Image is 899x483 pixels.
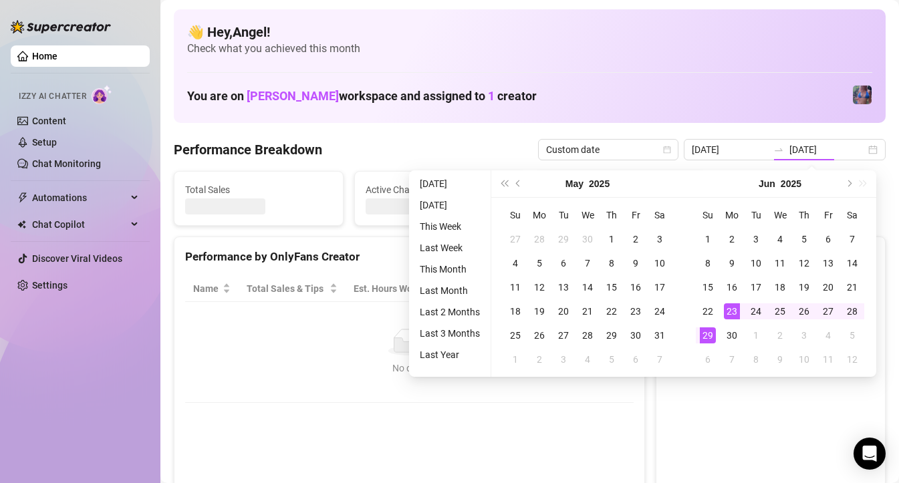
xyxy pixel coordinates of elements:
[19,90,86,103] span: Izzy AI Chatter
[533,276,633,302] th: Chat Conversion
[11,20,111,33] img: logo-BBDzfeDw.svg
[32,253,122,264] a: Discover Viral Videos
[247,89,339,103] span: [PERSON_NAME]
[667,248,874,266] div: Sales by OnlyFans Creator
[32,280,68,291] a: Settings
[17,192,28,203] span: thunderbolt
[773,144,784,155] span: to
[32,187,127,208] span: Automations
[193,281,220,296] span: Name
[366,182,513,197] span: Active Chats
[32,51,57,61] a: Home
[354,281,434,296] div: Est. Hours Worked
[453,276,533,302] th: Sales / Hour
[541,281,614,296] span: Chat Conversion
[547,182,694,197] span: Messages Sent
[185,276,239,302] th: Name
[773,144,784,155] span: swap-right
[546,140,670,160] span: Custom date
[32,137,57,148] a: Setup
[461,281,515,296] span: Sales / Hour
[187,23,872,41] h4: 👋 Hey, Angel !
[17,220,26,229] img: Chat Copilot
[247,281,326,296] span: Total Sales & Tips
[692,142,768,157] input: Start date
[789,142,866,157] input: End date
[185,182,332,197] span: Total Sales
[239,276,345,302] th: Total Sales & Tips
[32,214,127,235] span: Chat Copilot
[174,140,322,159] h4: Performance Breakdown
[854,438,886,470] div: Open Intercom Messenger
[199,361,620,375] div: No data
[187,89,537,104] h1: You are on workspace and assigned to creator
[488,89,495,103] span: 1
[92,85,112,104] img: AI Chatter
[32,158,101,169] a: Chat Monitoring
[32,116,66,126] a: Content
[853,86,872,104] img: Jaylie
[663,146,671,154] span: calendar
[185,248,634,266] div: Performance by OnlyFans Creator
[187,41,872,56] span: Check what you achieved this month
